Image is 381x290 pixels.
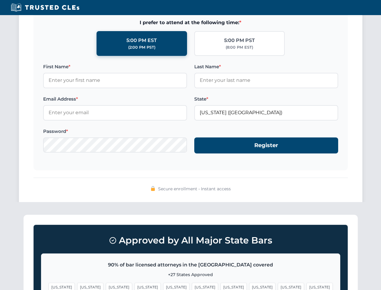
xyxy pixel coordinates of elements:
[43,73,187,88] input: Enter your first name
[194,73,338,88] input: Enter your last name
[128,44,155,50] div: (2:00 PM PST)
[9,3,81,12] img: Trusted CLEs
[226,44,253,50] div: (8:00 PM EST)
[194,105,338,120] input: Florida (FL)
[194,95,338,103] label: State
[194,137,338,153] button: Register
[41,232,340,249] h3: Approved by All Major State Bars
[151,186,155,191] img: 🔒
[43,128,187,135] label: Password
[49,271,333,278] p: +27 States Approved
[126,37,157,44] div: 5:00 PM EST
[43,63,187,70] label: First Name
[43,105,187,120] input: Enter your email
[43,19,338,27] span: I prefer to attend at the following time:
[43,95,187,103] label: Email Address
[194,63,338,70] label: Last Name
[49,261,333,269] p: 90% of bar licensed attorneys in the [GEOGRAPHIC_DATA] covered
[158,185,231,192] span: Secure enrollment • Instant access
[224,37,255,44] div: 5:00 PM PST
